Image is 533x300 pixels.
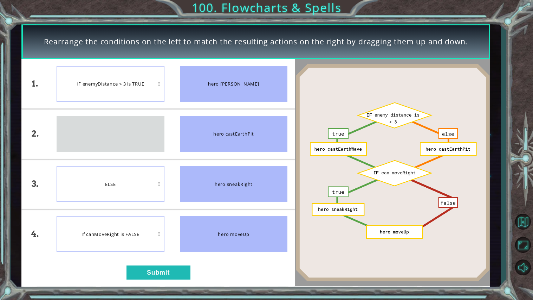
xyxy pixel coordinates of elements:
button: Submit [126,265,190,280]
div: 3. [21,160,49,209]
div: hero moveUp [180,216,288,252]
div: ELSE [57,166,164,202]
button: Mute [513,257,533,278]
div: 2. [21,109,49,158]
div: 1. [21,59,49,108]
button: Back to Map [513,212,533,232]
img: Interactive Art [295,64,490,282]
div: If canMoveRight is FALSE [57,216,164,252]
div: If canMoveRight is TRUE [57,116,164,152]
div: hero castEarthPit [180,116,288,152]
a: Back to Map [513,211,533,234]
button: Maximize Browser [513,235,533,255]
div: hero [PERSON_NAME] [180,66,288,102]
span: Rearrange the conditions on the left to match the resulting actions on the right by dragging them... [44,36,468,47]
div: hero sneakRight [180,166,288,202]
div: 4. [21,210,49,259]
div: IF enemyDistance < 3 is TRUE [57,66,164,102]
